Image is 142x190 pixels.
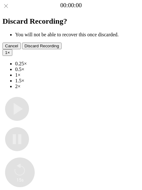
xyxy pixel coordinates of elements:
h2: Discard Recording? [3,17,139,26]
a: 00:00:00 [60,2,82,9]
span: 1 [5,50,7,55]
li: 1× [15,72,139,78]
li: 2× [15,84,139,89]
li: 0.25× [15,61,139,67]
button: Discard Recording [22,43,62,49]
li: 0.5× [15,67,139,72]
li: 1.5× [15,78,139,84]
li: You will not be able to recover this once discarded. [15,32,139,38]
button: 1× [3,49,12,56]
button: Cancel [3,43,21,49]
